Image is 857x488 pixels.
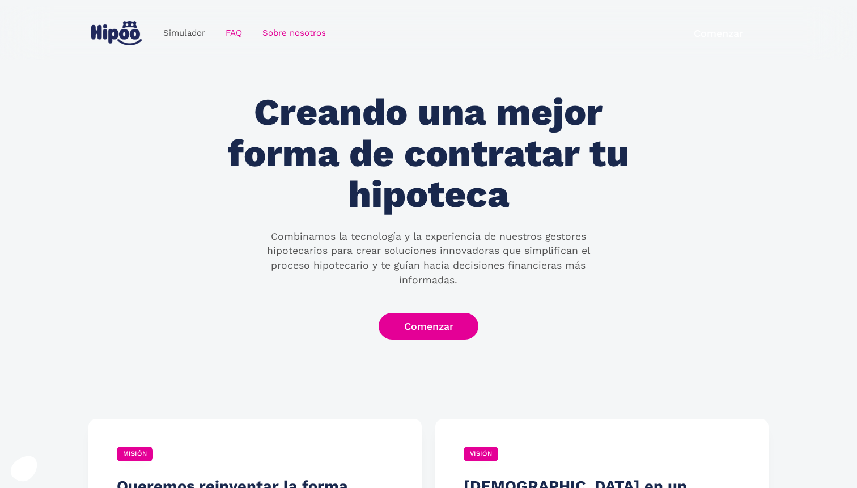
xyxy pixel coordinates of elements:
a: Comenzar [668,20,769,46]
a: Sobre nosotros [252,22,336,44]
a: Comenzar [379,313,479,340]
div: VISIÓN [464,447,499,461]
a: Simulador [153,22,215,44]
h1: Creando una mejor forma de contratar tu hipoteca [214,92,643,215]
a: FAQ [215,22,252,44]
p: Combinamos la tecnología y la experiencia de nuestros gestores hipotecarios para crear soluciones... [247,230,610,287]
a: home [88,16,144,50]
div: MISIÓN [117,447,154,461]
